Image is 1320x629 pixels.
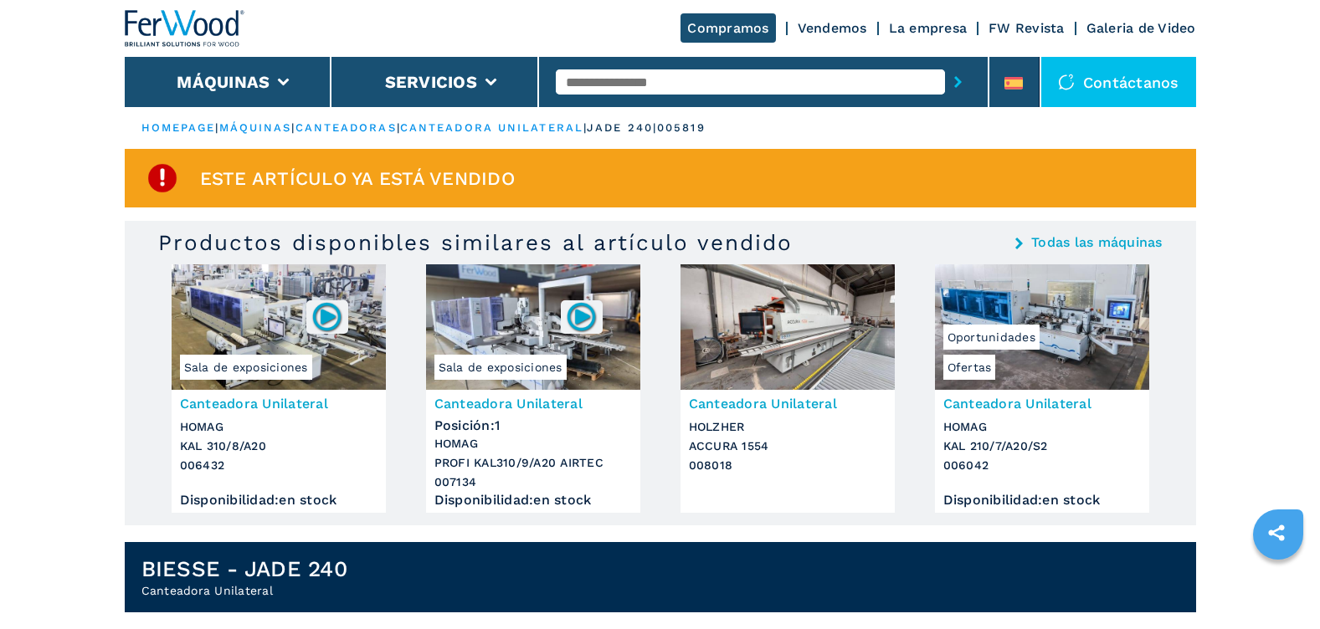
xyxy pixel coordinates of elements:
img: Ferwood [125,10,245,47]
span: Sala de exposiciones [180,355,312,380]
a: Canteadora Unilateral HOMAG KAL 210/7/A20/S2OfertasOportunidadesCanteadora UnilateralHOMAGKAL 210... [935,264,1149,513]
span: | [291,121,295,134]
a: Galeria de Video [1086,20,1196,36]
a: canteadora unilateral [400,121,583,134]
a: HOMEPAGE [141,121,216,134]
a: Vendemos [798,20,867,36]
h3: HOLZHER ACCURA 1554 008018 [689,417,886,475]
span: Ofertas [943,355,996,380]
div: Disponibilidad : en stock [943,496,1141,504]
button: Máquinas [177,72,270,92]
img: Canteadora Unilateral HOLZHER ACCURA 1554 [681,264,895,390]
a: FW Revista [989,20,1065,36]
a: canteadoras [295,121,397,134]
img: Canteadora Unilateral HOMAG KAL 310/8/A20 [172,264,386,390]
span: | [215,121,218,134]
span: | [583,121,587,134]
div: Contáctanos [1041,57,1196,107]
span: Este artículo ya está vendido [200,169,515,188]
img: Canteadora Unilateral HOMAG KAL 210/7/A20/S2 [935,264,1149,390]
a: Canteadora Unilateral HOMAG KAL 310/8/A20Sala de exposiciones006432Canteadora UnilateralHOMAGKAL ... [172,264,386,513]
img: 006432 [311,300,343,333]
iframe: Chat [1249,554,1307,616]
a: Canteadora Unilateral HOMAG PROFI KAL310/9/A20 AIRTECSala de exposiciones007134Canteadora Unilate... [426,264,640,513]
h3: Productos disponibles similares al artículo vendido [158,229,793,256]
h3: HOMAG PROFI KAL310/9/A20 AIRTEC 007134 [434,434,632,492]
a: Compramos [681,13,775,43]
p: 005819 [657,120,706,136]
button: submit-button [945,63,971,101]
img: 007134 [565,300,598,333]
img: Canteadora Unilateral HOMAG PROFI KAL310/9/A20 AIRTEC [426,264,640,390]
span: | [397,121,400,134]
button: Servicios [385,72,477,92]
img: SoldProduct [146,161,179,195]
a: sharethis [1256,512,1297,554]
h3: Canteadora Unilateral [434,394,632,413]
h1: BIESSE - JADE 240 [141,555,347,582]
div: Posición : 1 [434,413,632,430]
h3: Canteadora Unilateral [180,394,378,413]
div: Disponibilidad : en stock [180,496,378,504]
div: Disponibilidad : en stock [434,496,632,504]
img: Contáctanos [1058,74,1075,90]
p: jade 240 | [587,120,657,136]
h3: Canteadora Unilateral [943,394,1141,413]
h2: Canteadora Unilateral [141,582,347,599]
a: máquinas [219,121,292,134]
h3: HOMAG KAL 310/8/A20 006432 [180,417,378,475]
h3: HOMAG KAL 210/7/A20/S2 006042 [943,417,1141,475]
span: Oportunidades [943,325,1040,350]
a: Canteadora Unilateral HOLZHER ACCURA 1554Canteadora UnilateralHOLZHERACCURA 1554008018 [681,264,895,513]
h3: Canteadora Unilateral [689,394,886,413]
span: Sala de exposiciones [434,355,567,380]
a: Todas las máquinas [1031,236,1163,249]
a: La empresa [889,20,968,36]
